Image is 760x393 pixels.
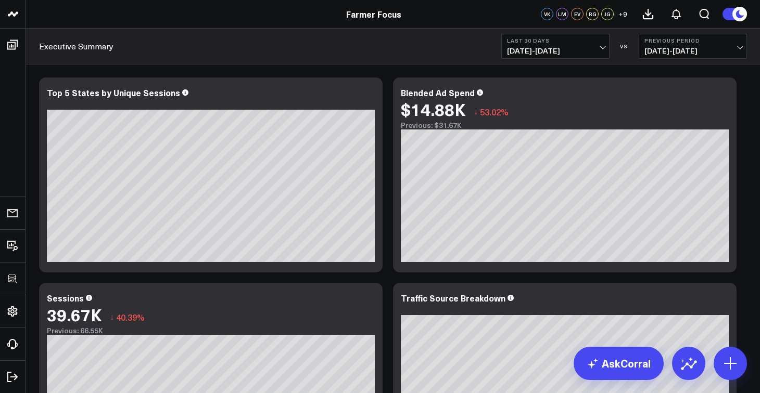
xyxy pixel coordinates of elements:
[401,100,466,119] div: $14.88K
[556,8,568,20] div: LM
[586,8,599,20] div: RG
[507,37,604,44] b: Last 30 Days
[346,8,401,20] a: Farmer Focus
[615,43,634,49] div: VS
[47,326,375,335] div: Previous: 66.55K
[618,10,627,18] span: + 9
[571,8,584,20] div: EV
[47,87,180,98] div: Top 5 States by Unique Sessions
[644,37,741,44] b: Previous Period
[639,34,747,59] button: Previous Period[DATE]-[DATE]
[110,310,114,324] span: ↓
[401,121,729,129] div: Previous: $31.67K
[47,292,84,304] div: Sessions
[644,47,741,55] span: [DATE] - [DATE]
[474,105,478,119] span: ↓
[480,106,509,117] span: 53.02%
[507,47,604,55] span: [DATE] - [DATE]
[501,34,610,59] button: Last 30 Days[DATE]-[DATE]
[601,8,614,20] div: JG
[574,347,664,380] a: AskCorral
[47,305,102,324] div: 39.67K
[541,8,553,20] div: VK
[616,8,629,20] button: +9
[116,311,145,323] span: 40.39%
[401,292,505,304] div: Traffic Source Breakdown
[401,87,475,98] div: Blended Ad Spend
[39,41,113,52] a: Executive Summary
